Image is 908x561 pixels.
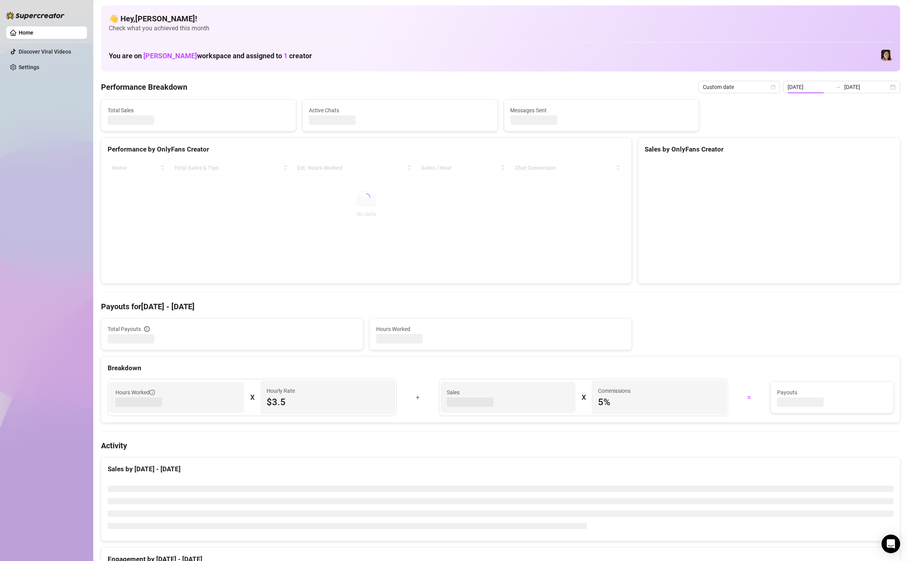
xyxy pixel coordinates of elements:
span: Payouts [777,388,887,397]
div: Sales by [DATE] - [DATE] [108,464,894,474]
span: Custom date [703,81,775,93]
span: 1 [284,52,288,60]
span: to [835,84,841,90]
div: X [250,391,254,404]
span: info-circle [144,326,150,332]
span: Hours Worked [115,388,155,397]
h4: 👋 Hey, [PERSON_NAME] ! [109,13,892,24]
span: Check what you achieved this month [109,24,892,33]
div: + [401,391,434,404]
h4: Performance Breakdown [101,82,187,92]
span: Sales [447,388,569,397]
div: X [582,391,586,404]
span: calendar [771,85,776,89]
span: 5 % [598,396,720,408]
a: Settings [19,64,39,70]
span: $3.5 [267,396,389,408]
div: Sales by OnlyFans Creator [645,144,894,155]
a: Home [19,30,33,36]
span: Messages Sent [511,106,692,115]
span: Hours Worked [376,325,625,333]
input: End date [844,83,889,91]
div: Breakdown [108,363,894,373]
h4: Activity [101,440,900,451]
span: [PERSON_NAME] [143,52,197,60]
div: = [733,391,766,404]
img: logo-BBDzfeDw.svg [6,12,64,19]
span: swap-right [835,84,841,90]
input: Start date [788,83,832,91]
span: Total Sales [108,106,289,115]
article: Hourly Rate [267,387,295,395]
a: Discover Viral Videos [19,49,71,55]
div: Open Intercom Messenger [882,535,900,553]
article: Commissions [598,387,631,395]
h4: Payouts for [DATE] - [DATE] [101,301,900,312]
span: Active Chats [309,106,491,115]
h1: You are on workspace and assigned to creator [109,52,312,60]
span: loading [363,193,370,201]
div: Performance by OnlyFans Creator [108,144,625,155]
img: Luna [881,50,892,61]
span: Total Payouts [108,325,141,333]
span: info-circle [150,390,155,395]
